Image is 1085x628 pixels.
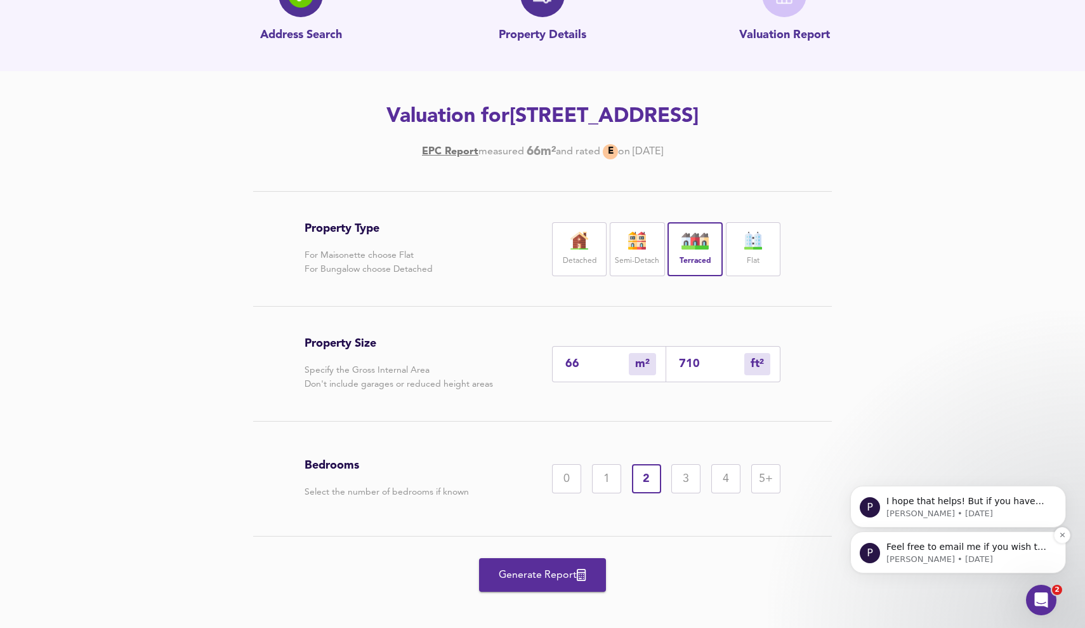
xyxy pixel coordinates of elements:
[527,145,556,159] b: 66 m²
[563,253,596,269] label: Detached
[479,558,606,592] button: Generate Report
[556,145,600,159] div: and rated
[603,144,618,159] div: E
[422,144,663,159] div: [DATE]
[671,464,700,493] div: 3
[744,353,770,375] div: m²
[739,27,830,44] p: Valuation Report
[621,232,653,250] img: house-icon
[492,566,593,584] span: Generate Report
[552,464,581,493] div: 0
[1026,585,1056,615] iframe: Intercom live chat
[305,458,469,472] h3: Bedrooms
[305,337,493,351] h3: Property Size
[183,103,902,131] h2: Valuation for [STREET_ADDRESS]
[680,232,711,250] img: house-icon
[679,357,744,371] input: Sqft
[592,464,621,493] div: 1
[552,222,607,276] div: Detached
[260,27,342,44] p: Address Search
[305,222,433,236] h3: Property Type
[747,253,760,269] label: Flat
[680,253,711,269] label: Terraced
[565,357,629,371] input: Enter sqm
[831,406,1085,594] iframe: Intercom notifications message
[629,353,656,375] div: m²
[726,222,780,276] div: Flat
[305,363,493,391] p: Specify the Gross Internal Area Don't include garages or reduced height areas
[711,464,740,493] div: 4
[422,145,478,159] a: EPC Report
[499,27,586,44] p: Property Details
[305,485,469,499] p: Select the number of bedrooms if known
[478,145,524,159] div: measured
[305,248,433,276] p: For Maisonette choose Flat For Bungalow choose Detached
[1052,585,1062,595] span: 2
[751,464,780,493] div: 5+
[615,253,659,269] label: Semi-Detach
[563,232,595,250] img: house-icon
[618,145,630,159] div: on
[610,222,664,276] div: Semi-Detach
[632,464,661,493] div: 2
[737,232,769,250] img: flat-icon
[667,222,722,276] div: Terraced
